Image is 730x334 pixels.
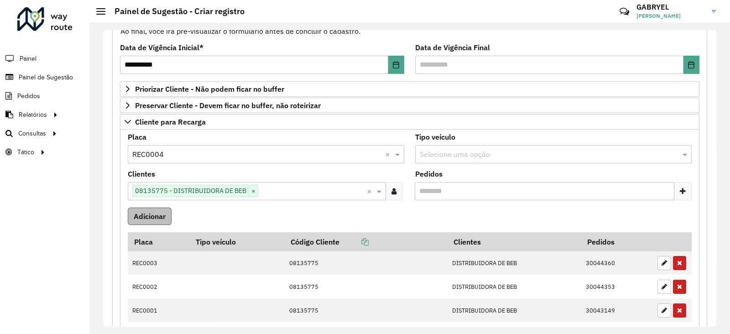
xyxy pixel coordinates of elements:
td: 08135775 [284,251,447,275]
span: Cliente para Recarga [135,118,206,125]
label: Data de Vigência Inicial [120,42,203,53]
span: Painel [20,54,36,63]
td: DISTRIBUIDORA DE BEB [447,251,581,275]
td: DISTRIBUIDORA DE BEB [447,298,581,322]
button: Choose Date [683,56,699,74]
span: × [249,186,258,197]
h3: GABRYEL [636,3,705,11]
a: Preservar Cliente - Devem ficar no buffer, não roteirizar [120,98,699,113]
span: Painel de Sugestão [19,73,73,82]
td: 30043149 [581,298,652,322]
a: Contato Rápido [615,2,634,21]
span: Consultas [18,129,46,138]
a: Copiar [339,237,369,246]
a: Priorizar Cliente - Não podem ficar no buffer [120,81,699,97]
th: Código Cliente [284,232,447,251]
label: Clientes [128,168,155,179]
span: Tático [17,147,34,157]
td: 08135775 [284,275,447,298]
th: Tipo veículo [190,232,285,251]
label: Pedidos [415,168,443,179]
button: Choose Date [388,56,404,74]
h2: Painel de Sugestão - Criar registro [105,6,245,16]
span: [PERSON_NAME] [636,12,705,20]
span: Clear all [367,186,375,197]
label: Data de Vigência Final [415,42,490,53]
span: 08135775 - DISTRIBUIDORA DE BEB [133,185,249,196]
span: Relatórios [19,110,47,120]
td: DISTRIBUIDORA DE BEB [447,275,581,298]
label: Tipo veículo [415,131,455,142]
button: Adicionar [128,208,172,225]
span: Priorizar Cliente - Não podem ficar no buffer [135,85,284,93]
label: Placa [128,131,146,142]
td: 30044353 [581,275,652,298]
th: Clientes [447,232,581,251]
td: REC0002 [128,275,190,298]
td: 08135775 [284,298,447,322]
td: 30044360 [581,251,652,275]
span: Preservar Cliente - Devem ficar no buffer, não roteirizar [135,102,321,109]
span: Clear all [385,149,393,160]
th: Placa [128,232,190,251]
td: REC0003 [128,251,190,275]
th: Pedidos [581,232,652,251]
a: Cliente para Recarga [120,114,699,130]
td: REC0001 [128,298,190,322]
span: Pedidos [17,91,40,101]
